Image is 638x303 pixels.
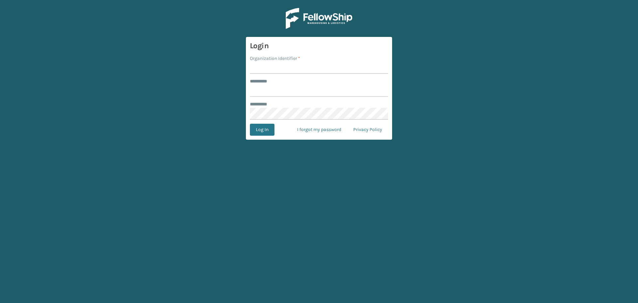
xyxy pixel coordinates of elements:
[250,41,388,51] h3: Login
[347,124,388,136] a: Privacy Policy
[286,8,352,29] img: Logo
[291,124,347,136] a: I forgot my password
[250,55,300,62] label: Organization Identifier
[250,124,274,136] button: Log In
